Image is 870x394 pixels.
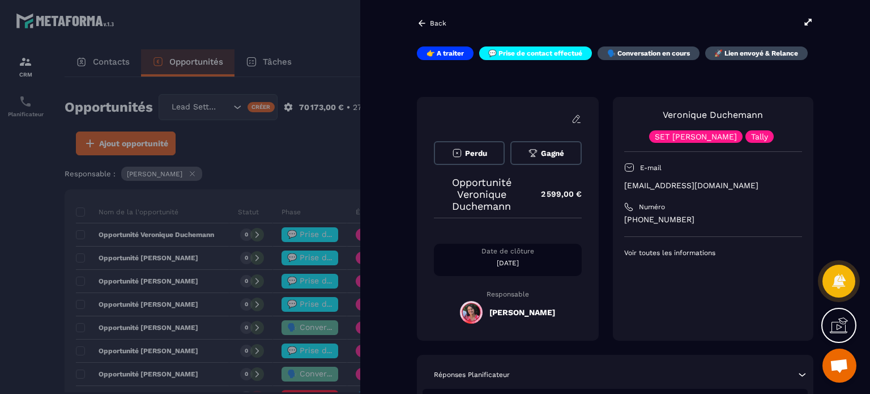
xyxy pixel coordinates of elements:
p: Opportunité Veronique Duchemann [434,176,530,212]
p: [EMAIL_ADDRESS][DOMAIN_NAME] [624,180,802,191]
h5: [PERSON_NAME] [489,308,555,317]
p: 💬 Prise de contact effectué [488,49,582,58]
span: Perdu [465,149,487,158]
p: 🗣️ Conversation en cours [607,49,690,58]
p: Réponses Planificateur [434,370,510,379]
p: E-mail [640,163,662,172]
p: Back [430,19,446,27]
p: 👉 A traiter [427,49,464,58]
a: Veronique Duchemann [663,109,763,120]
span: Gagné [541,149,564,158]
p: Responsable [434,290,582,298]
p: Date de clôture [434,247,582,256]
p: [PHONE_NUMBER] [624,214,802,225]
p: 2 599,00 € [530,183,582,205]
p: 🚀 Lien envoyé & Relance [714,49,798,58]
button: Perdu [434,141,505,165]
p: Tally [751,133,768,141]
p: [DATE] [434,259,582,268]
div: Ouvrir le chat [822,349,856,383]
button: Gagné [510,141,581,165]
p: SET [PERSON_NAME] [655,133,737,141]
p: Numéro [639,202,665,211]
p: Voir toutes les informations [624,248,802,257]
